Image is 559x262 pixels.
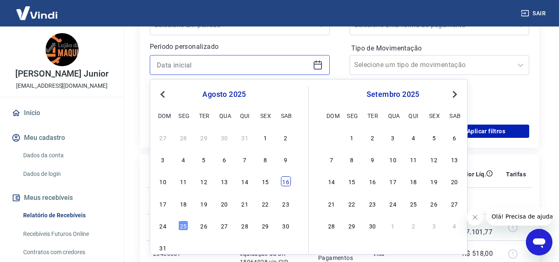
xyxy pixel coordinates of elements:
[178,243,188,252] div: Choose segunda-feira, 1 de setembro de 2025
[178,221,188,231] div: Choose segunda-feira, 25 de agosto de 2025
[158,176,168,186] div: Choose domingo, 10 de agosto de 2025
[459,170,486,178] p: Valor Líq.
[526,229,552,255] iframe: Botão para abrir a janela de mensagens
[240,154,250,164] div: Choose quinta-feira, 7 de agosto de 2025
[325,89,461,99] div: setembro 2025
[367,221,377,231] div: Choose terça-feira, 30 de setembro de 2025
[429,199,439,209] div: Choose sexta-feira, 26 de setembro de 2025
[16,82,108,90] p: [EMAIL_ADDRESS][DOMAIN_NAME]
[178,199,188,209] div: Choose segunda-feira, 18 de agosto de 2025
[199,221,209,231] div: Choose terça-feira, 26 de agosto de 2025
[178,132,188,142] div: Choose segunda-feira, 28 de julho de 2025
[157,59,309,71] input: Data inicial
[150,42,330,52] p: Período personalizado
[199,132,209,142] div: Choose terça-feira, 29 de julho de 2025
[456,217,493,237] p: -R$ 7.101,77
[326,154,336,164] div: Choose domingo, 7 de setembro de 2025
[240,243,250,252] div: Choose quinta-feira, 4 de setembro de 2025
[20,166,114,183] a: Dados de login
[326,176,336,186] div: Choose domingo, 14 de setembro de 2025
[347,111,357,120] div: seg
[388,176,398,186] div: Choose quarta-feira, 17 de setembro de 2025
[260,221,270,231] div: Choose sexta-feira, 29 de agosto de 2025
[367,154,377,164] div: Choose terça-feira, 9 de setembro de 2025
[449,132,459,142] div: Choose sábado, 6 de setembro de 2025
[281,111,291,120] div: sab
[443,125,529,138] button: Aplicar filtros
[199,111,209,120] div: ter
[219,243,229,252] div: Choose quarta-feira, 3 de setembro de 2025
[10,129,114,147] button: Meu cadastro
[219,154,229,164] div: Choose quarta-feira, 6 de agosto de 2025
[199,243,209,252] div: Choose terça-feira, 2 de setembro de 2025
[367,111,377,120] div: ter
[260,154,270,164] div: Choose sexta-feira, 8 de agosto de 2025
[388,154,398,164] div: Choose quarta-feira, 10 de setembro de 2025
[347,132,357,142] div: Choose segunda-feira, 1 de setembro de 2025
[326,132,336,142] div: Choose domingo, 31 de agosto de 2025
[449,176,459,186] div: Choose sábado, 20 de setembro de 2025
[449,154,459,164] div: Choose sábado, 13 de setembro de 2025
[199,199,209,209] div: Choose terça-feira, 19 de agosto de 2025
[429,176,439,186] div: Choose sexta-feira, 19 de setembro de 2025
[281,199,291,209] div: Choose sábado, 23 de agosto de 2025
[158,132,168,142] div: Choose domingo, 27 de julho de 2025
[408,132,418,142] div: Choose quinta-feira, 4 de setembro de 2025
[240,132,250,142] div: Choose quinta-feira, 31 de julho de 2025
[240,199,250,209] div: Choose quinta-feira, 21 de agosto de 2025
[219,111,229,120] div: qua
[388,221,398,231] div: Choose quarta-feira, 1 de outubro de 2025
[506,170,526,178] p: Tarifas
[367,132,377,142] div: Choose terça-feira, 2 de setembro de 2025
[408,176,418,186] div: Choose quinta-feira, 18 de setembro de 2025
[240,221,250,231] div: Choose quinta-feira, 28 de agosto de 2025
[281,132,291,142] div: Choose sábado, 2 de agosto de 2025
[158,89,168,99] button: Previous Month
[281,243,291,252] div: Choose sábado, 6 de setembro de 2025
[199,176,209,186] div: Choose terça-feira, 12 de agosto de 2025
[260,132,270,142] div: Choose sexta-feira, 1 de agosto de 2025
[367,199,377,209] div: Choose terça-feira, 23 de setembro de 2025
[388,132,398,142] div: Choose quarta-feira, 3 de setembro de 2025
[158,154,168,164] div: Choose domingo, 3 de agosto de 2025
[219,176,229,186] div: Choose quarta-feira, 13 de agosto de 2025
[20,226,114,243] a: Recebíveis Futuros Online
[158,111,168,120] div: dom
[347,199,357,209] div: Choose segunda-feira, 22 de setembro de 2025
[219,221,229,231] div: Choose quarta-feira, 27 de agosto de 2025
[178,176,188,186] div: Choose segunda-feira, 11 de agosto de 2025
[449,111,459,120] div: sab
[158,243,168,252] div: Choose domingo, 31 de agosto de 2025
[460,249,493,259] p: -R$ 518,00
[157,131,292,254] div: month 2025-08
[178,154,188,164] div: Choose segunda-feira, 4 de agosto de 2025
[240,111,250,120] div: qui
[260,176,270,186] div: Choose sexta-feira, 15 de agosto de 2025
[326,111,336,120] div: dom
[158,199,168,209] div: Choose domingo, 17 de agosto de 2025
[429,111,439,120] div: sex
[260,199,270,209] div: Choose sexta-feira, 22 de agosto de 2025
[429,154,439,164] div: Choose sexta-feira, 12 de setembro de 2025
[260,243,270,252] div: Choose sexta-feira, 5 de setembro de 2025
[240,176,250,186] div: Choose quinta-feira, 14 de agosto de 2025
[429,132,439,142] div: Choose sexta-feira, 5 de setembro de 2025
[519,6,549,21] button: Sair
[281,154,291,164] div: Choose sábado, 9 de agosto de 2025
[347,154,357,164] div: Choose segunda-feira, 8 de setembro de 2025
[347,221,357,231] div: Choose segunda-feira, 29 de setembro de 2025
[449,221,459,231] div: Choose sábado, 4 de outubro de 2025
[467,209,483,226] iframe: Fechar mensagem
[20,244,114,261] a: Contratos com credores
[326,199,336,209] div: Choose domingo, 21 de setembro de 2025
[281,176,291,186] div: Choose sábado, 16 de agosto de 2025
[325,131,461,231] div: month 2025-09
[449,199,459,209] div: Choose sábado, 27 de setembro de 2025
[157,89,292,99] div: agosto 2025
[388,111,398,120] div: qua
[20,207,114,224] a: Relatório de Recebíveis
[408,111,418,120] div: qui
[199,154,209,164] div: Choose terça-feira, 5 de agosto de 2025
[260,111,270,120] div: sex
[15,70,108,78] p: [PERSON_NAME] Junior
